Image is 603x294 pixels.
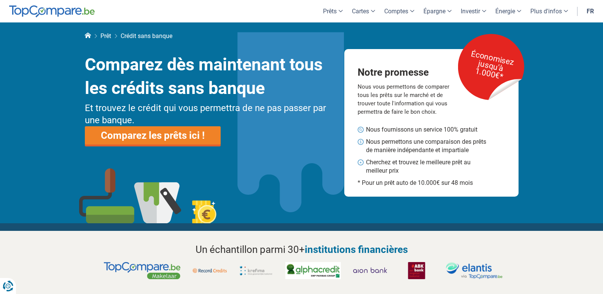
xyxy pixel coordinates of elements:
[85,242,519,257] h2: Un échantillon parmi 30+
[121,32,172,40] span: Crédit sans banque
[358,68,456,77] h4: Notre promesse
[239,262,273,279] img: Krefima
[366,138,488,154] span: Nous permettons une comparaison des prêts de manière indépendante et impartiale
[285,262,341,279] img: Alphacredit
[456,42,526,90] p: Économisez jusqu'à 1.000€*
[193,262,227,279] img: Record Credits
[353,262,387,279] img: Aion Bank
[100,32,111,40] a: Prêt
[85,126,221,145] a: Comparez les prêts ici !
[366,126,488,134] span: Nous fournissons un service 100% gratuit
[366,158,488,175] span: Cherchez et trouvez le meilleure prêt au meilleur prix
[9,5,95,17] img: TopCompare
[358,179,494,187] p: * Pour un prêt auto de 10.000€ sur 48 mois
[399,262,434,279] img: ABK Bank
[85,102,333,126] h3: Et trouvez le crédit qui vous permettra de ne pas passer par une banque.
[358,83,453,116] p: Nous vous permettons de comparer tous les prêts sur le marché et de trouver toute l'information q...
[305,244,408,255] span: institutions financières
[104,262,180,279] img: TopCompare, makelaars partner voor jouw krediet
[85,53,333,100] h1: Comparez dès maintenant tous les crédits sans banque
[446,262,503,279] img: Elantis via TopCompare
[85,32,91,40] a: Home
